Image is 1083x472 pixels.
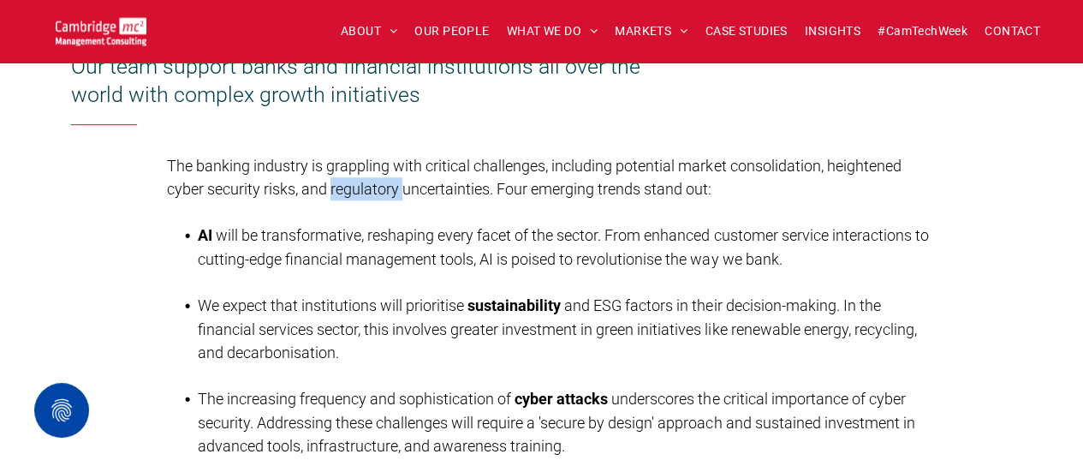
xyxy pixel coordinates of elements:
[869,18,976,45] a: #CamTechWeek
[332,18,407,45] a: ABOUT
[56,17,146,45] img: Cambridge MC Logo
[198,226,928,268] span: will be transformative, reshaping every facet of the sector. From enhanced customer service inter...
[697,18,796,45] a: CASE STUDIES
[198,296,464,314] span: We expect that institutions will prioritise
[406,18,497,45] a: OUR PEOPLE
[198,296,916,361] span: and ESG factors in their decision-making. In the financial services sector, this involves greater...
[56,20,146,38] a: Your Business Transformed | Cambridge Management Consulting
[167,157,901,198] span: The banking industry is grappling with critical challenges, including potential market consolidat...
[198,226,212,244] span: AI
[198,390,511,408] span: The increasing frequency and sophistication of
[796,18,869,45] a: INSIGHTS
[976,18,1049,45] a: CONTACT
[198,390,914,455] span: underscores the critical importance of cyber security. Addressing these challenges will require a...
[467,296,561,314] span: sustainability
[606,18,696,45] a: MARKETS
[498,18,607,45] a: WHAT WE DO
[515,390,608,408] span: cyber attacks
